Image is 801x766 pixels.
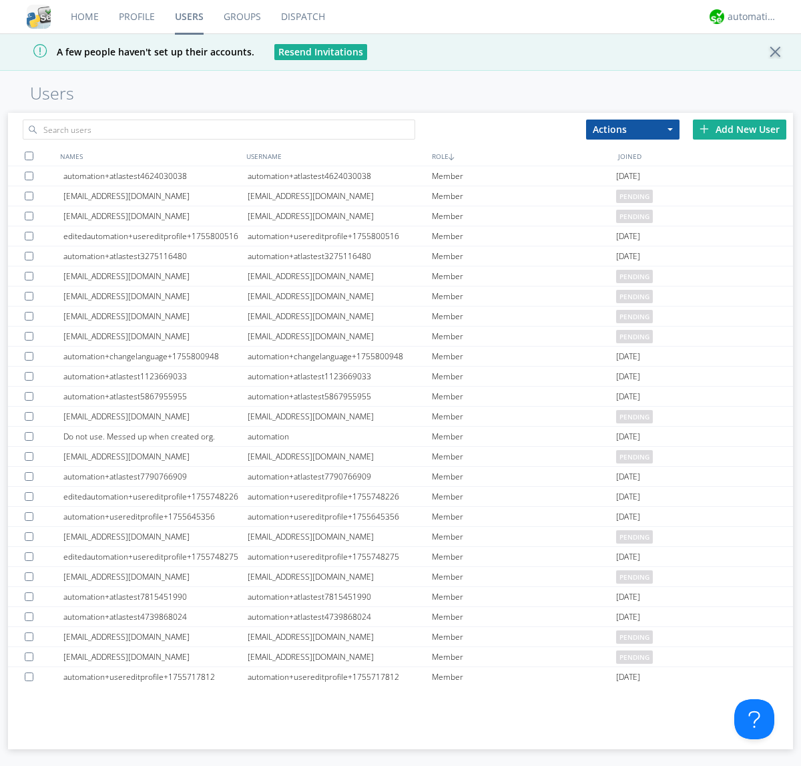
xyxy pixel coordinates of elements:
img: d2d01cd9b4174d08988066c6d424eccd [710,9,724,24]
div: [EMAIL_ADDRESS][DOMAIN_NAME] [63,327,248,346]
a: [EMAIL_ADDRESS][DOMAIN_NAME][EMAIL_ADDRESS][DOMAIN_NAME]Memberpending [8,647,793,667]
a: [EMAIL_ADDRESS][DOMAIN_NAME][EMAIL_ADDRESS][DOMAIN_NAME]Memberpending [8,186,793,206]
span: pending [616,450,653,463]
div: Member [432,527,616,546]
a: Do not use. Messed up when created org.automationMember[DATE] [8,427,793,447]
span: [DATE] [616,507,640,527]
a: automation+usereditprofile+1755717812automation+usereditprofile+1755717812Member[DATE] [8,667,793,687]
div: automation+atlastest5867955955 [63,387,248,406]
div: automation+usereditprofile+1755748226 [248,487,432,506]
div: [EMAIL_ADDRESS][DOMAIN_NAME] [63,186,248,206]
div: editedautomation+usereditprofile+1755800516 [63,226,248,246]
div: editedautomation+usereditprofile+1755748226 [63,487,248,506]
div: Member [432,607,616,626]
div: [EMAIL_ADDRESS][DOMAIN_NAME] [248,206,432,226]
div: Member [432,667,616,687]
span: A few people haven't set up their accounts. [10,45,254,58]
div: Member [432,627,616,646]
div: [EMAIL_ADDRESS][DOMAIN_NAME] [248,447,432,466]
div: automation+usereditprofile+1755645356 [248,507,432,526]
div: ROLE [429,146,615,166]
div: automation+atlastest4624030038 [63,166,248,186]
a: automation+atlastest5867955955automation+atlastest5867955955Member[DATE] [8,387,793,407]
div: Member [432,387,616,406]
span: [DATE] [616,587,640,607]
div: [EMAIL_ADDRESS][DOMAIN_NAME] [63,647,248,666]
div: automation+atlastest1123669033 [63,367,248,386]
span: [DATE] [616,427,640,447]
a: [EMAIL_ADDRESS][DOMAIN_NAME][EMAIL_ADDRESS][DOMAIN_NAME]Memberpending [8,447,793,467]
div: [EMAIL_ADDRESS][DOMAIN_NAME] [63,307,248,326]
div: automation+usereditprofile+1755800516 [248,226,432,246]
span: pending [616,570,653,584]
div: Member [432,286,616,306]
div: automation+atlastest3275116480 [63,246,248,266]
div: automation+usereditprofile+1755717812 [63,667,248,687]
div: [EMAIL_ADDRESS][DOMAIN_NAME] [248,266,432,286]
div: automation+changelanguage+1755800948 [63,347,248,366]
div: automation+atlastest7815451990 [248,587,432,606]
span: [DATE] [616,347,640,367]
span: [DATE] [616,667,640,687]
a: editedautomation+usereditprofile+1755748226automation+usereditprofile+1755748226Member[DATE] [8,487,793,507]
a: [EMAIL_ADDRESS][DOMAIN_NAME][EMAIL_ADDRESS][DOMAIN_NAME]Memberpending [8,206,793,226]
div: JOINED [615,146,801,166]
span: [DATE] [616,367,640,387]
span: pending [616,310,653,323]
span: pending [616,530,653,544]
div: automation+atlastest7790766909 [63,467,248,486]
div: Member [432,186,616,206]
a: automation+atlastest7790766909automation+atlastest7790766909Member[DATE] [8,467,793,487]
div: Member [432,507,616,526]
div: [EMAIL_ADDRESS][DOMAIN_NAME] [248,307,432,326]
div: automation+atlastest7815451990 [63,587,248,606]
img: cddb5a64eb264b2086981ab96f4c1ba7 [27,5,51,29]
div: Member [432,547,616,566]
div: [EMAIL_ADDRESS][DOMAIN_NAME] [248,327,432,346]
a: editedautomation+usereditprofile+1755800516automation+usereditprofile+1755800516Member[DATE] [8,226,793,246]
div: automation+atlas [728,10,778,23]
div: [EMAIL_ADDRESS][DOMAIN_NAME] [248,567,432,586]
div: automation+changelanguage+1755800948 [248,347,432,366]
span: [DATE] [616,246,640,266]
div: automation+atlastest4739868024 [63,607,248,626]
a: [EMAIL_ADDRESS][DOMAIN_NAME][EMAIL_ADDRESS][DOMAIN_NAME]Memberpending [8,286,793,307]
span: [DATE] [616,487,640,507]
div: [EMAIL_ADDRESS][DOMAIN_NAME] [63,627,248,646]
div: automation [248,427,432,446]
div: Member [432,647,616,666]
button: Actions [586,120,680,140]
div: Member [432,587,616,606]
div: USERNAME [243,146,429,166]
a: automation+changelanguage+1755800948automation+changelanguage+1755800948Member[DATE] [8,347,793,367]
a: [EMAIL_ADDRESS][DOMAIN_NAME][EMAIL_ADDRESS][DOMAIN_NAME]Memberpending [8,266,793,286]
div: [EMAIL_ADDRESS][DOMAIN_NAME] [248,527,432,546]
input: Search users [23,120,415,140]
span: [DATE] [616,166,640,186]
img: plus.svg [700,124,709,134]
div: Add New User [693,120,786,140]
div: automation+atlastest1123669033 [248,367,432,386]
span: [DATE] [616,387,640,407]
div: [EMAIL_ADDRESS][DOMAIN_NAME] [248,627,432,646]
span: pending [616,330,653,343]
span: pending [616,270,653,283]
div: Member [432,226,616,246]
div: Member [432,427,616,446]
a: [EMAIL_ADDRESS][DOMAIN_NAME][EMAIL_ADDRESS][DOMAIN_NAME]Memberpending [8,327,793,347]
div: Member [432,407,616,426]
div: NAMES [57,146,243,166]
div: automation+usereditprofile+1755645356 [63,507,248,526]
div: automation+atlastest4624030038 [248,166,432,186]
span: pending [616,210,653,223]
div: Do not use. Messed up when created org. [63,427,248,446]
a: automation+usereditprofile+1755645356automation+usereditprofile+1755645356Member[DATE] [8,507,793,527]
div: [EMAIL_ADDRESS][DOMAIN_NAME] [63,447,248,466]
div: [EMAIL_ADDRESS][DOMAIN_NAME] [248,647,432,666]
a: [EMAIL_ADDRESS][DOMAIN_NAME][EMAIL_ADDRESS][DOMAIN_NAME]Memberpending [8,307,793,327]
div: [EMAIL_ADDRESS][DOMAIN_NAME] [63,527,248,546]
span: [DATE] [616,467,640,487]
div: automation+atlastest3275116480 [248,246,432,266]
div: [EMAIL_ADDRESS][DOMAIN_NAME] [63,407,248,426]
div: Member [432,467,616,486]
